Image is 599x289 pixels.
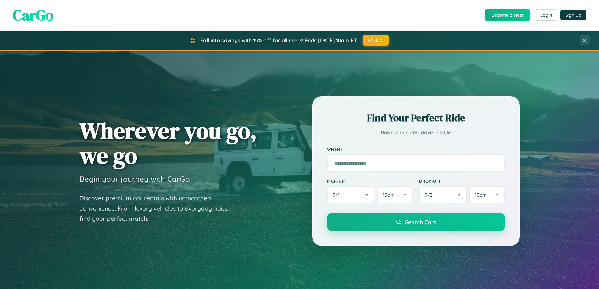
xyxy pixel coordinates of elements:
[13,5,53,25] span: CarGo
[560,10,586,20] button: Sign Up
[363,35,389,46] button: FALL15
[419,178,505,184] label: Drop-off
[405,219,436,225] span: Search Cars
[327,128,505,137] p: Book in minutes, drive in style
[200,37,358,43] span: Fall into savings with 15% off for all users! Ends [DATE] 10am PT.
[327,213,505,231] button: Search Cars
[377,186,413,203] button: 10am
[333,192,343,198] span: 9 / 1
[485,9,530,21] button: Become a Host
[80,118,257,168] h1: Wherever you go, we go
[469,186,505,203] button: 10am
[327,178,413,184] label: Pick-up
[80,174,190,184] h3: Begin your journey with CarGo
[535,9,557,21] button: Login
[383,192,395,198] span: 10am
[327,147,505,152] label: Where
[475,192,487,198] span: 10am
[80,193,237,224] p: Discover premium car rentals with unmatched convenience. From luxury vehicles to everyday rides, ...
[327,111,505,125] h2: Find Your Perfect Ride
[425,192,435,198] span: 9 / 2
[419,186,467,203] button: 9/2
[327,186,375,203] button: 9/1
